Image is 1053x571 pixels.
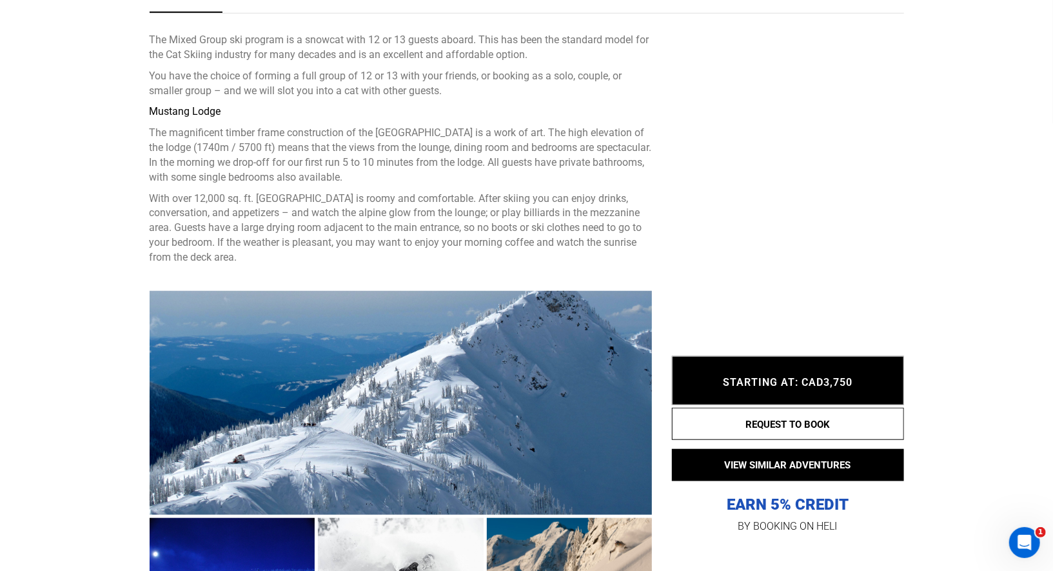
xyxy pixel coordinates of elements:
p: With over 12,000 sq. ft. [GEOGRAPHIC_DATA] is roomy and comfortable. After skiing you can enjoy d... [150,192,653,265]
button: REQUEST TO BOOK [672,408,904,440]
p: BY BOOKING ON HELI [672,517,904,536]
iframe: Intercom live chat [1009,527,1040,558]
span: STARTING AT: CAD3,750 [723,376,852,388]
button: VIEW SIMILAR ADVENTURES [672,449,904,481]
p: The Mixed Group ski program is a snowcat with 12 or 13 guests aboard. This has been the standard ... [150,33,653,63]
span: 1 [1036,527,1046,537]
p: The magnificent timber frame construction of the [GEOGRAPHIC_DATA] is a work of art. The high ele... [150,126,653,185]
p: You have the choice of forming a full group of 12 or 13 with your friends, or booking as a solo, ... [150,69,653,99]
strong: Mustang Lodge [150,105,221,117]
p: EARN 5% CREDIT [672,366,904,515]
